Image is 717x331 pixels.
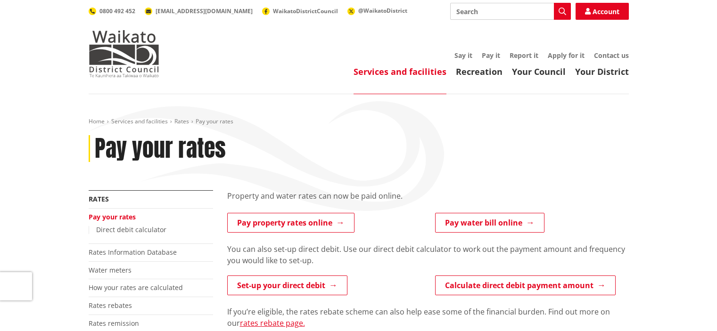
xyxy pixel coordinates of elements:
[575,66,629,77] a: Your District
[196,117,233,125] span: Pay your rates
[89,118,629,126] nav: breadcrumb
[262,7,338,15] a: WaikatoDistrictCouncil
[96,225,166,234] a: Direct debit calculator
[548,51,585,60] a: Apply for it
[145,7,253,15] a: [EMAIL_ADDRESS][DOMAIN_NAME]
[512,66,566,77] a: Your Council
[89,283,183,292] a: How your rates are calculated
[89,301,132,310] a: Rates rebates
[435,213,544,233] a: Pay water bill online
[89,30,159,77] img: Waikato District Council - Te Kaunihera aa Takiwaa o Waikato
[576,3,629,20] a: Account
[227,213,354,233] a: Pay property rates online
[156,7,253,15] span: [EMAIL_ADDRESS][DOMAIN_NAME]
[435,275,616,295] a: Calculate direct debit payment amount
[89,248,177,257] a: Rates Information Database
[89,319,139,328] a: Rates remission
[89,212,136,221] a: Pay your rates
[454,51,472,60] a: Say it
[89,194,109,203] a: Rates
[510,51,538,60] a: Report it
[227,306,629,329] p: If you’re eligible, the rates rebate scheme can also help ease some of the financial burden. Find...
[174,117,189,125] a: Rates
[89,266,132,274] a: Water meters
[456,66,503,77] a: Recreation
[358,7,407,15] span: @WaikatoDistrict
[95,135,226,162] h1: Pay your rates
[450,3,571,20] input: Search input
[594,51,629,60] a: Contact us
[111,117,168,125] a: Services and facilities
[227,243,629,266] p: You can also set-up direct debit. Use our direct debit calculator to work out the payment amount ...
[227,190,629,213] div: Property and water rates can now be paid online.
[227,275,347,295] a: Set-up your direct debit
[240,318,305,328] a: rates rebate page.
[273,7,338,15] span: WaikatoDistrictCouncil
[89,117,105,125] a: Home
[354,66,446,77] a: Services and facilities
[482,51,500,60] a: Pay it
[99,7,135,15] span: 0800 492 452
[347,7,407,15] a: @WaikatoDistrict
[89,7,135,15] a: 0800 492 452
